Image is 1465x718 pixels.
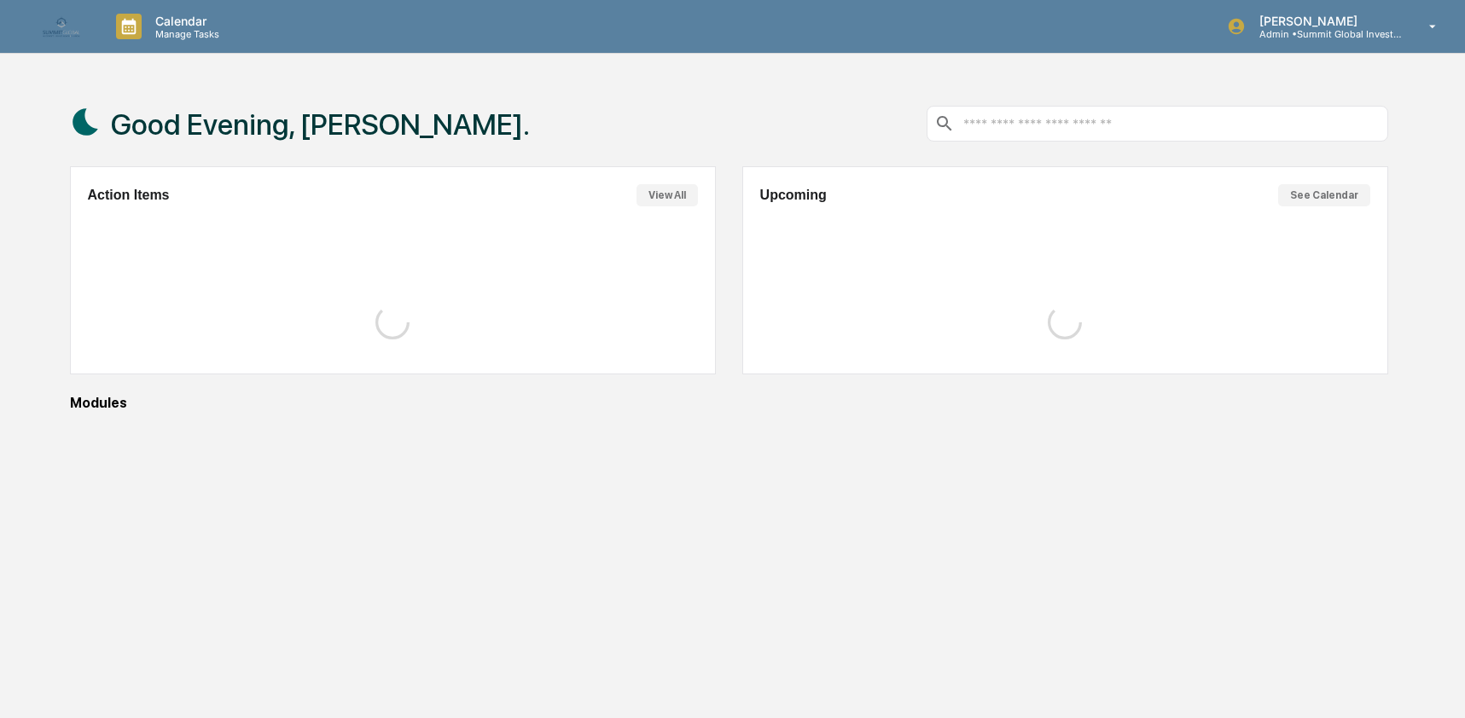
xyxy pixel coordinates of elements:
[111,107,530,142] h1: Good Evening, [PERSON_NAME].
[760,188,827,203] h2: Upcoming
[637,184,698,206] button: View All
[41,14,82,39] img: logo
[142,14,228,28] p: Calendar
[1246,28,1404,40] p: Admin • Summit Global Investments
[88,188,170,203] h2: Action Items
[1278,184,1370,206] button: See Calendar
[1246,14,1404,28] p: [PERSON_NAME]
[142,28,228,40] p: Manage Tasks
[70,395,1388,411] div: Modules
